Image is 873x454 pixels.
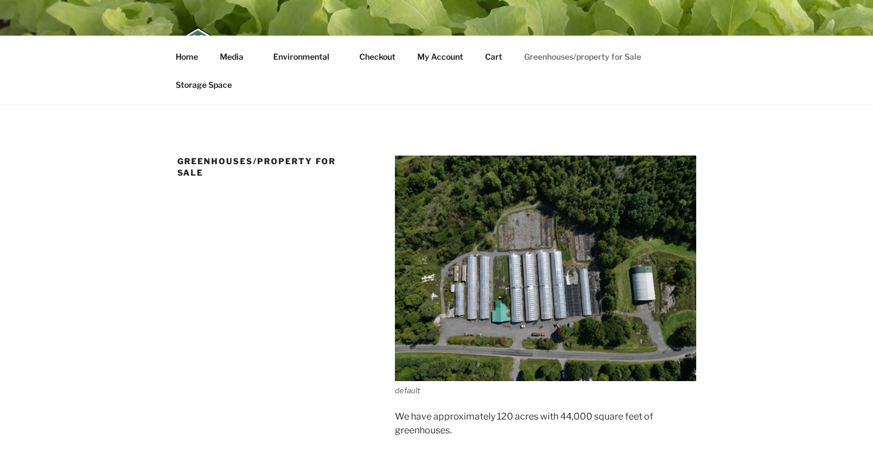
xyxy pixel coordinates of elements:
[514,42,651,71] a: Greenhouses/property for Sale
[177,28,218,73] img: Burt's Greenhouses
[350,42,406,71] a: Checkout
[238,33,626,58] a: [PERSON_NAME] Greenhouses
[177,156,364,178] h1: Greenhouses/property for Sale
[395,385,696,397] figcaption: default
[263,42,348,71] a: Environmental
[210,42,262,71] a: Media
[166,42,708,99] nav: Top Menu
[408,42,474,71] a: My Account
[166,42,208,71] a: Home
[395,410,696,437] p: We have approximately 120 acres with 44,000 square feet of greenhouses.
[166,71,242,99] a: Storage Space
[475,42,513,71] a: Cart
